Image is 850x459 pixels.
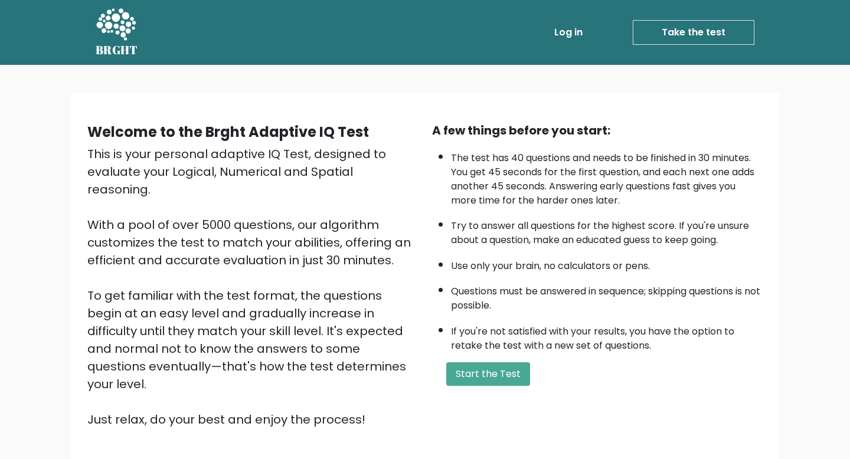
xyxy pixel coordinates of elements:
li: Try to answer all questions for the highest score. If you're unsure about a question, make an edu... [451,213,763,247]
h5: BRGHT [96,43,138,57]
li: Use only your brain, no calculators or pens. [451,253,763,273]
a: BRGHT [96,5,138,60]
li: Questions must be answered in sequence; skipping questions is not possible. [451,278,763,313]
button: Start the Test [446,362,530,386]
a: Log in [550,21,587,44]
div: This is your personal adaptive IQ Test, designed to evaluate your Logical, Numerical and Spatial ... [87,145,418,428]
b: Welcome to the Brght Adaptive IQ Test [87,122,369,142]
div: A few things before you start: [432,122,763,139]
li: If you're not satisfied with your results, you have the option to retake the test with a new set ... [451,319,763,353]
a: Take the test [633,20,754,45]
li: The test has 40 questions and needs to be finished in 30 minutes. You get 45 seconds for the firs... [451,145,763,208]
